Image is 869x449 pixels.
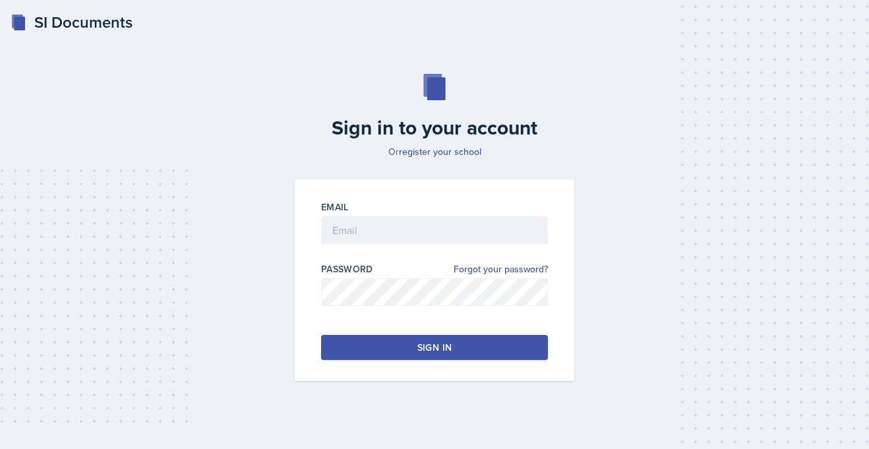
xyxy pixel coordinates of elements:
[287,116,582,140] h2: Sign in to your account
[321,200,349,214] label: Email
[11,11,133,34] a: SI Documents
[321,335,548,360] button: Sign in
[321,216,548,244] input: Email
[399,145,481,158] a: register your school
[287,145,582,158] p: Or
[417,341,452,354] div: Sign in
[454,262,548,276] a: Forgot your password?
[321,262,373,276] label: Password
